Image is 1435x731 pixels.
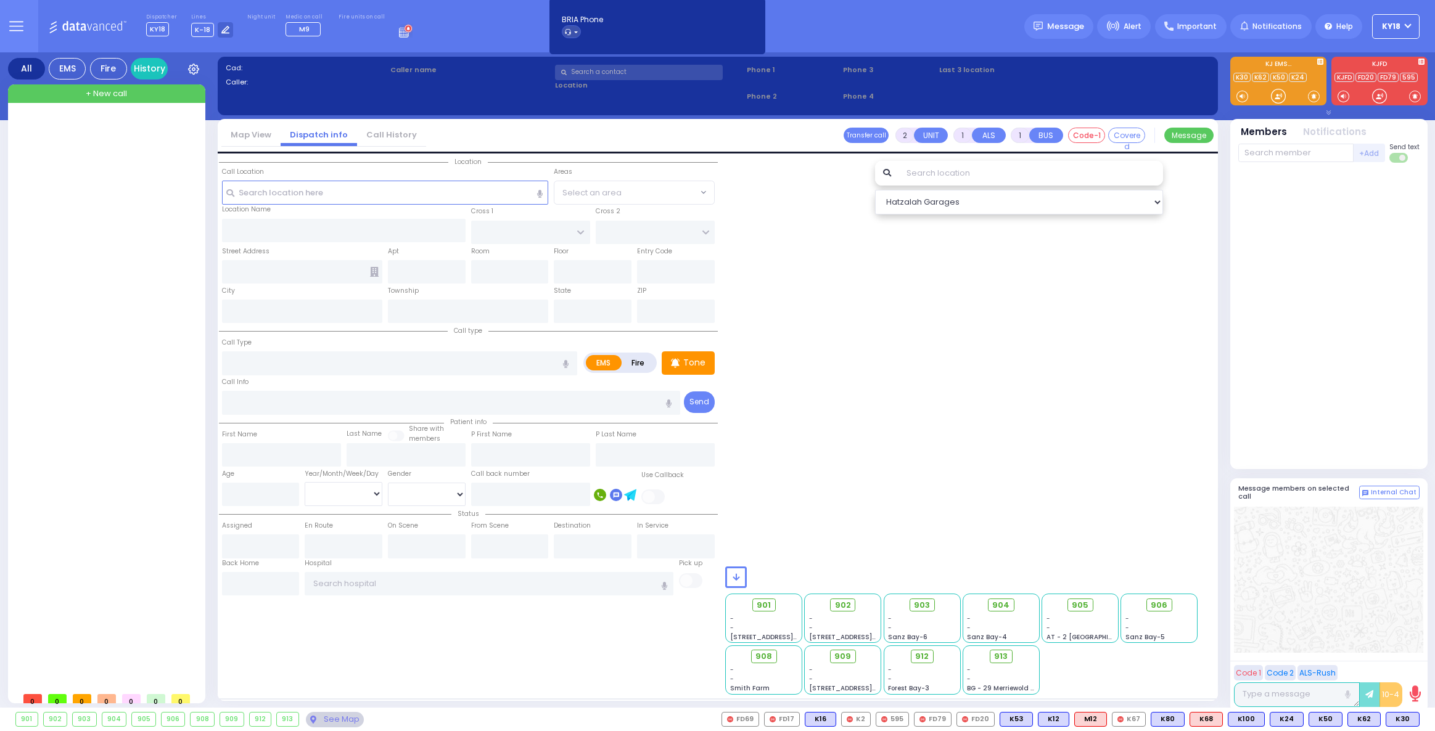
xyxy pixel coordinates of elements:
[222,469,234,479] label: Age
[809,623,813,632] span: -
[122,694,141,703] span: 0
[1151,712,1185,727] div: BLS
[1386,712,1420,727] div: BLS
[730,614,734,623] span: -
[1177,21,1217,32] span: Important
[370,267,379,277] span: Other building occupants
[281,129,357,141] a: Dispatch info
[222,247,269,256] label: Street Address
[147,694,165,703] span: 0
[1068,128,1105,143] button: Code-1
[972,128,1006,143] button: ALS
[914,712,952,727] div: FD79
[1378,73,1399,82] a: FD79
[967,632,1007,642] span: Sanz Bay-4
[1309,712,1342,727] div: K50
[956,712,995,727] div: FD20
[132,713,155,726] div: 905
[277,713,298,726] div: 913
[1303,125,1367,139] button: Notifications
[191,713,214,726] div: 908
[44,713,67,726] div: 902
[684,391,715,413] button: Send
[1334,73,1354,82] a: KJFD
[1038,712,1069,727] div: K12
[1117,716,1124,722] img: red-radio-icon.svg
[1331,61,1428,70] label: KJFD
[1359,486,1420,499] button: Internal Chat
[1389,142,1420,152] span: Send text
[23,694,42,703] span: 0
[1372,14,1420,39] button: KY18
[102,713,126,726] div: 904
[73,713,96,726] div: 903
[919,716,926,722] img: red-radio-icon.svg
[1252,73,1269,82] a: K62
[994,650,1008,663] span: 913
[764,712,800,727] div: FD17
[247,14,275,21] label: Night unit
[471,469,530,479] label: Call back number
[1046,632,1138,642] span: AT - 2 [GEOGRAPHIC_DATA]
[967,684,1036,693] span: BG - 29 Merriewold S.
[809,665,813,674] span: -
[171,694,190,703] span: 0
[809,684,926,693] span: [STREET_ADDRESS][PERSON_NAME]
[8,58,45,80] div: All
[409,434,440,443] span: members
[888,674,892,684] span: -
[299,24,310,34] span: M9
[755,650,772,663] span: 908
[347,429,382,439] label: Last Name
[727,716,733,722] img: red-radio-icon.svg
[226,63,386,73] label: Cad:
[1238,484,1359,500] h5: Message members on selected call
[1074,712,1107,727] div: M12
[1151,599,1167,611] span: 906
[683,356,705,369] p: Tone
[1297,665,1338,680] button: ALS-Rush
[1270,712,1304,727] div: BLS
[1034,22,1043,31] img: message.svg
[730,684,770,693] span: Smith Farm
[898,161,1163,186] input: Search location
[1190,712,1223,727] div: ALS
[967,665,971,674] span: -
[1265,665,1296,680] button: Code 2
[596,206,620,216] label: Cross 2
[1336,21,1353,32] span: Help
[306,712,364,727] div: See map
[881,716,887,722] img: red-radio-icon.svg
[1230,61,1326,70] label: KJ EMS...
[1228,712,1265,727] div: BLS
[1108,128,1145,143] button: Covered
[967,623,971,632] span: -
[679,558,702,568] label: Pick up
[1309,712,1342,727] div: BLS
[841,712,871,727] div: K2
[221,129,281,141] a: Map View
[388,247,399,256] label: Apt
[914,599,930,611] span: 903
[730,623,734,632] span: -
[1238,144,1354,162] input: Search member
[747,65,839,75] span: Phone 1
[222,205,271,214] label: Location Name
[1362,490,1368,496] img: comment-alt.png
[1228,712,1265,727] div: K100
[843,65,935,75] span: Phone 3
[809,674,813,684] span: -
[409,424,444,433] small: Share with
[554,286,571,296] label: State
[1125,632,1165,642] span: Sanz Bay-5
[805,712,836,727] div: BLS
[16,713,38,726] div: 901
[641,470,684,480] label: Use Callback
[809,614,813,623] span: -
[471,247,490,256] label: Room
[554,167,572,177] label: Areas
[191,14,234,21] label: Lines
[962,716,968,722] img: red-radio-icon.svg
[562,14,603,25] span: BRIA Phone
[1289,73,1307,82] a: K24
